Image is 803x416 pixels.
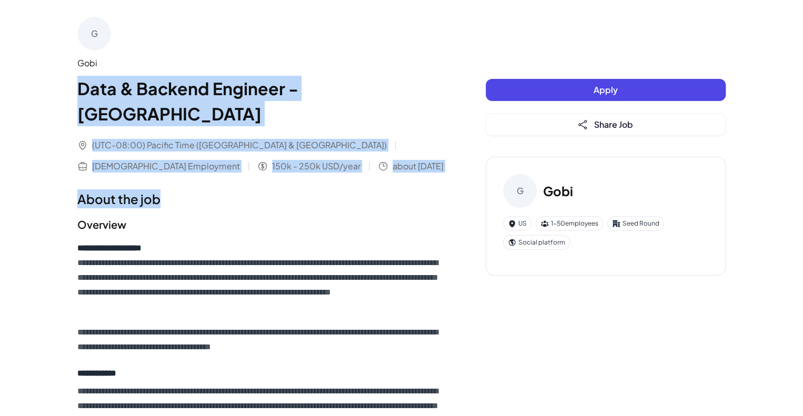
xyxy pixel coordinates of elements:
span: [DEMOGRAPHIC_DATA] Employment [92,160,240,173]
span: Share Job [594,119,633,130]
h1: About the job [77,189,444,208]
div: G [503,174,537,208]
button: Apply [486,79,726,101]
div: Seed Round [607,216,664,231]
span: Apply [594,84,618,95]
h3: Gobi [543,181,573,200]
div: 1-50 employees [536,216,603,231]
div: Social platform [503,235,570,250]
h1: Data & Backend Engineer - [GEOGRAPHIC_DATA] [77,76,444,126]
h2: Overview [77,217,444,232]
div: US [503,216,531,231]
span: 150k - 250k USD/year [272,160,360,173]
span: (UTC-08:00) Pacific Time ([GEOGRAPHIC_DATA] & [GEOGRAPHIC_DATA]) [92,139,387,151]
div: G [77,17,111,50]
span: about [DATE] [393,160,444,173]
button: Share Job [486,114,726,136]
div: Gobi [77,57,444,69]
